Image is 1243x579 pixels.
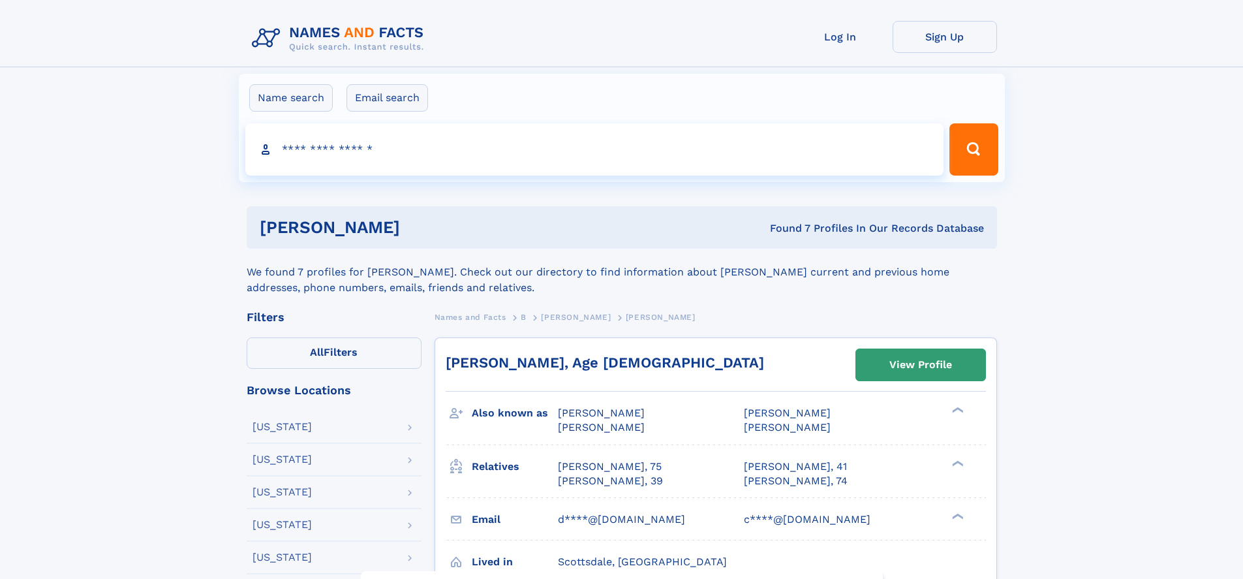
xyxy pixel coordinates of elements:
[744,460,847,474] a: [PERSON_NAME], 41
[889,350,952,380] div: View Profile
[247,337,422,369] label: Filters
[521,309,527,325] a: B
[245,123,944,176] input: search input
[541,313,611,322] span: [PERSON_NAME]
[247,311,422,323] div: Filters
[247,21,435,56] img: Logo Names and Facts
[744,421,831,433] span: [PERSON_NAME]
[435,309,506,325] a: Names and Facts
[558,407,645,419] span: [PERSON_NAME]
[558,460,662,474] a: [PERSON_NAME], 75
[472,509,558,531] h3: Email
[253,422,312,432] div: [US_STATE]
[249,84,333,112] label: Name search
[585,221,984,236] div: Found 7 Profiles In Our Records Database
[247,384,422,396] div: Browse Locations
[310,346,324,358] span: All
[253,552,312,563] div: [US_STATE]
[744,407,831,419] span: [PERSON_NAME]
[788,21,893,53] a: Log In
[893,21,997,53] a: Sign Up
[949,512,964,520] div: ❯
[856,349,985,381] a: View Profile
[346,84,428,112] label: Email search
[247,249,997,296] div: We found 7 profiles for [PERSON_NAME]. Check out our directory to find information about [PERSON_...
[472,402,558,424] h3: Also known as
[253,520,312,530] div: [US_STATE]
[260,219,585,236] h1: [PERSON_NAME]
[744,474,848,488] a: [PERSON_NAME], 74
[446,354,764,371] a: [PERSON_NAME], Age [DEMOGRAPHIC_DATA]
[541,309,611,325] a: [PERSON_NAME]
[558,474,663,488] a: [PERSON_NAME], 39
[949,459,964,467] div: ❯
[253,454,312,465] div: [US_STATE]
[949,406,964,415] div: ❯
[253,487,312,497] div: [US_STATE]
[521,313,527,322] span: B
[558,556,727,568] span: Scottsdale, [GEOGRAPHIC_DATA]
[626,313,696,322] span: [PERSON_NAME]
[949,123,998,176] button: Search Button
[472,456,558,478] h3: Relatives
[472,551,558,573] h3: Lived in
[558,421,645,433] span: [PERSON_NAME]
